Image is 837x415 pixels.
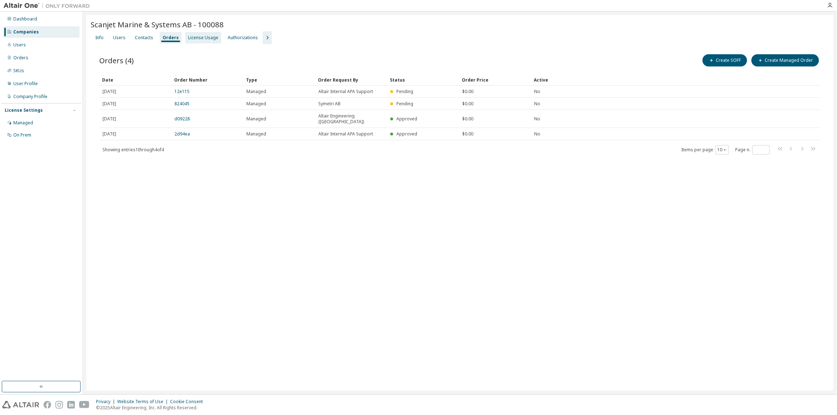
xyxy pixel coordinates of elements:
span: $0.00 [462,89,473,94]
span: [DATE] [103,101,116,107]
span: Scanjet Marine & Systems AB - 100088 [91,19,224,29]
span: [DATE] [103,116,116,122]
div: License Usage [188,35,218,41]
p: © 2025 Altair Engineering, Inc. All Rights Reserved. [96,405,207,411]
span: No [534,131,540,137]
div: Users [13,42,26,48]
img: facebook.svg [44,401,51,409]
div: Companies [13,29,39,35]
div: Active [534,74,777,86]
a: 12e115 [174,88,190,94]
span: Managed [246,116,266,122]
div: Order Price [462,74,528,86]
span: Orders (4) [99,55,134,65]
span: $0.00 [462,101,473,107]
div: Contacts [135,35,153,41]
div: Date [102,74,168,86]
span: Managed [246,101,266,107]
span: $0.00 [462,131,473,137]
div: User Profile [13,81,38,87]
img: youtube.svg [79,401,90,409]
span: Showing entries 1 through 4 of 4 [103,147,164,153]
img: linkedin.svg [67,401,75,409]
div: Info [95,35,104,41]
div: Company Profile [13,94,47,100]
span: Approved [396,116,417,122]
div: Users [113,35,126,41]
span: Approved [396,131,417,137]
div: Managed [13,120,33,126]
span: No [534,101,540,107]
span: Pending [396,101,413,107]
span: Altair Engineering ([GEOGRAPHIC_DATA]) [318,113,384,125]
span: Altair Internal APA Support [318,89,373,94]
div: Type [246,74,312,86]
img: altair_logo.svg [2,401,39,409]
span: $0.00 [462,116,473,122]
span: Symetri AB [318,101,341,107]
span: [DATE] [103,131,116,137]
div: Dashboard [13,16,37,22]
div: Status [390,74,456,86]
div: Order Request By [318,74,384,86]
span: [DATE] [103,89,116,94]
div: Orders [163,35,179,41]
div: Authorizations [228,35,258,41]
span: No [534,89,540,94]
a: d09228 [174,116,190,122]
span: No [534,116,540,122]
div: Cookie Consent [170,399,207,405]
a: 824045 [174,101,190,107]
button: Create Managed Order [751,54,819,66]
span: Managed [246,89,266,94]
img: instagram.svg [55,401,63,409]
a: 2d94ea [174,131,190,137]
div: SKUs [13,68,24,74]
button: 10 [717,147,727,153]
div: Order Number [174,74,240,86]
div: On Prem [13,132,31,138]
div: Website Terms of Use [117,399,170,405]
span: Pending [396,88,413,94]
button: Create SOFF [702,54,747,66]
span: Items per page [681,145,729,155]
span: Page n. [735,145,770,155]
span: Managed [246,131,266,137]
div: Privacy [96,399,117,405]
div: License Settings [5,107,43,113]
div: Orders [13,55,28,61]
img: Altair One [4,2,94,9]
span: Altair Internal APA Support [318,131,373,137]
